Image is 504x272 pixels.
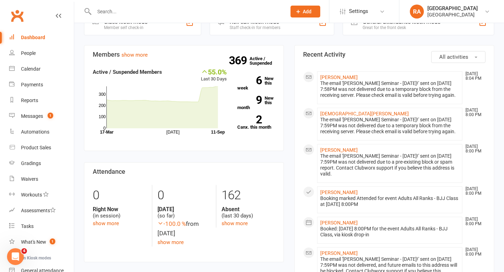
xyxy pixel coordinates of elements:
button: Add [290,6,320,17]
strong: Absent [222,206,275,213]
a: What's New1 [9,234,74,250]
div: from [DATE] [157,219,211,238]
div: Reports [21,98,38,103]
strong: Right Now [93,206,147,213]
div: Workouts [21,192,42,198]
span: Add [303,9,311,14]
time: [DATE] 8:00 PM [462,248,485,257]
div: Great for the front desk [363,25,440,30]
strong: 2 [237,114,262,125]
strong: 9 [237,95,262,105]
div: 55.0% [201,68,227,76]
a: Automations [9,124,74,140]
input: Search... [92,7,281,16]
strong: 6 [237,75,262,86]
span: -100.0 % [157,220,186,227]
a: show more [93,220,119,227]
strong: [DATE] [157,206,211,213]
div: The email '[PERSON_NAME] Seminar - [DATE]!' sent on [DATE] 7:59PM was not delivered due to a temp... [320,117,459,135]
div: Messages [21,113,43,119]
div: (last 30 days) [222,206,275,219]
a: [PERSON_NAME] [320,74,358,80]
a: Gradings [9,156,74,171]
div: What's New [21,239,46,245]
div: 162 [222,185,275,206]
div: Tasks [21,223,34,229]
a: [PERSON_NAME] [320,147,358,153]
time: [DATE] 8:00 PM [462,108,485,117]
a: [DEMOGRAPHIC_DATA][PERSON_NAME] [320,111,409,116]
a: Clubworx [8,7,26,24]
a: Assessments [9,203,74,219]
time: [DATE] 8:00 PM [462,217,485,226]
div: Booking marked Attended for event Adults All Ranks - BJJ Class at [DATE] 8:00PM [320,195,459,207]
div: Member self check-in [104,25,147,30]
span: 1 [48,113,53,119]
a: 6New this week [237,76,275,90]
time: [DATE] 8:00 PM [462,187,485,196]
div: The email '[PERSON_NAME] Seminar - [DATE]!' sent on [DATE] 7:58PM was not delivered due to a temp... [320,80,459,98]
a: Tasks [9,219,74,234]
a: show more [222,220,248,227]
div: Dashboard [21,35,45,40]
a: Dashboard [9,30,74,45]
h3: Attendance [93,168,275,175]
div: Automations [21,129,49,135]
div: Last 30 Days [201,68,227,83]
time: [DATE] 8:00 PM [462,144,485,153]
h3: Members [93,51,275,58]
a: 2Canx. this month [237,115,275,129]
a: [PERSON_NAME] [320,189,358,195]
div: Booked: [DATE] 8:00PM for the event Adults All Ranks - BJJ Class, via kiosk drop-in [320,226,459,238]
a: Calendar [9,61,74,77]
div: 0 [93,185,147,206]
button: All activities [431,51,485,63]
a: show more [157,239,184,245]
a: Payments [9,77,74,93]
a: Reports [9,93,74,108]
span: All activities [439,54,468,60]
a: Waivers [9,171,74,187]
div: Calendar [21,66,41,72]
a: Messages 1 [9,108,74,124]
div: Waivers [21,176,38,182]
div: [GEOGRAPHIC_DATA] [427,12,478,18]
div: (in session) [93,206,147,219]
a: [PERSON_NAME] [320,250,358,256]
time: [DATE] 8:04 PM [462,72,485,81]
a: [PERSON_NAME] [320,220,358,226]
a: show more [121,52,148,58]
strong: Active / Suspended Members [93,69,162,75]
div: The email '[PERSON_NAME] Seminar - [DATE]!' sent on [DATE] 7:59PM was not delivered due to a pre-... [320,153,459,177]
div: [GEOGRAPHIC_DATA] [427,5,478,12]
div: Product Sales [21,145,51,150]
a: People [9,45,74,61]
a: Workouts [9,187,74,203]
div: RA [410,5,424,19]
div: People [21,50,36,56]
span: 4 [21,248,27,254]
div: Payments [21,82,43,87]
a: 9New this month [237,96,275,110]
span: 1 [50,238,55,244]
a: 369Active / Suspended [250,51,280,71]
div: 0 [157,185,211,206]
a: Product Sales [9,140,74,156]
span: Settings [349,3,368,19]
h3: Recent Activity [303,51,485,58]
div: Staff check-in for members [230,25,280,30]
iframe: Intercom live chat [7,248,24,265]
div: Gradings [21,160,41,166]
strong: 369 [229,55,250,66]
div: Assessments [21,208,56,213]
div: (so far) [157,206,211,219]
